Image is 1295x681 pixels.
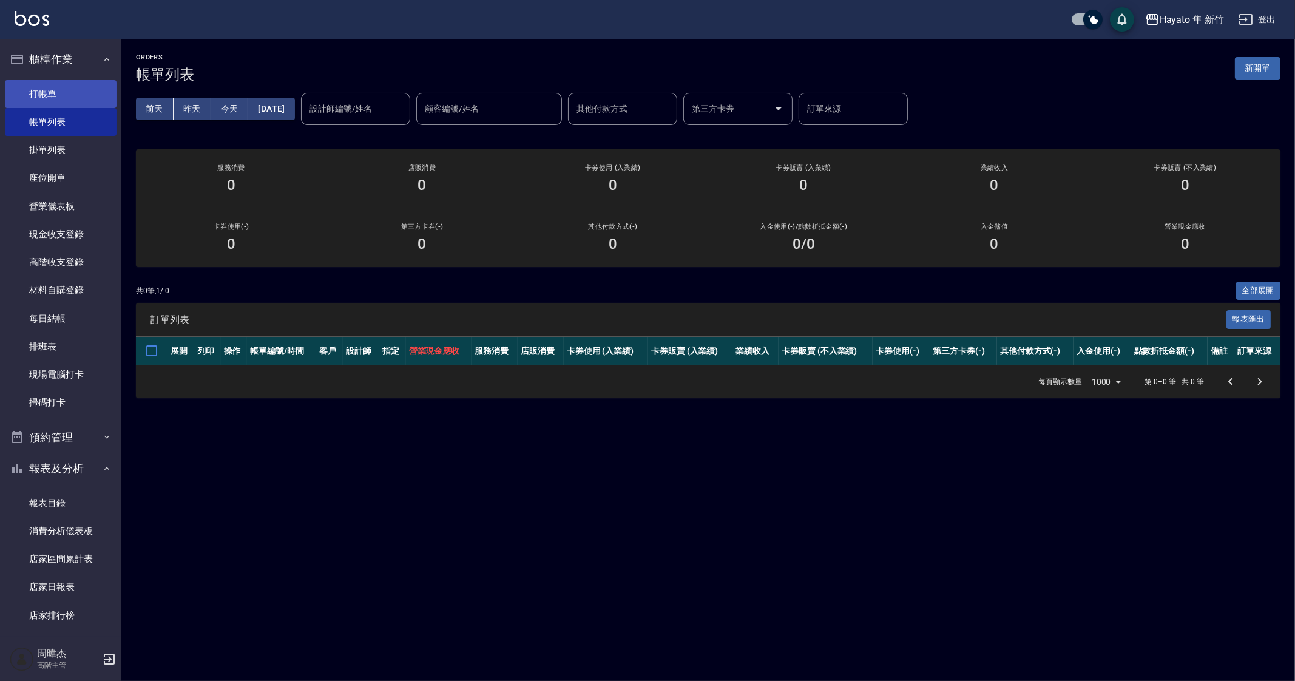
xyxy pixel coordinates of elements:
th: 訂單來源 [1234,337,1280,365]
button: 預約管理 [5,422,117,453]
h2: 卡券販賣 (入業績) [723,164,884,172]
th: 卡券使用 (入業績) [564,337,648,365]
button: 報表匯出 [1226,310,1271,329]
th: 設計師 [343,337,379,365]
a: 材料自購登錄 [5,276,117,304]
h3: 0 [609,235,617,252]
button: 新開單 [1235,57,1280,80]
a: 消費分析儀表板 [5,517,117,545]
div: 1000 [1087,365,1126,398]
th: 店販消費 [518,337,564,365]
a: 報表匯出 [1226,313,1271,325]
th: 列印 [194,337,221,365]
th: 業績收入 [732,337,779,365]
h2: 第三方卡券(-) [341,223,502,231]
th: 展開 [167,337,194,365]
button: Hayato 隼 新竹 [1140,7,1229,32]
a: 報表目錄 [5,489,117,517]
img: Person [10,647,34,671]
button: 前天 [136,98,174,120]
div: Hayato 隼 新竹 [1160,12,1224,27]
h5: 周暐杰 [37,648,99,660]
th: 卡券販賣 (入業績) [648,337,732,365]
h2: 卡券販賣 (不入業績) [1104,164,1266,172]
h3: 0 [990,235,999,252]
h3: 0 [227,235,235,252]
button: save [1110,7,1134,32]
th: 卡券販賣 (不入業績) [779,337,873,365]
button: Open [769,99,788,118]
h2: 其他付款方式(-) [532,223,694,231]
th: 卡券使用(-) [873,337,930,365]
h3: 0 [609,177,617,194]
button: 登出 [1234,8,1280,31]
th: 第三方卡券(-) [930,337,997,365]
p: 第 0–0 筆 共 0 筆 [1145,376,1204,387]
button: 櫃檯作業 [5,44,117,75]
h3: 0 [1181,177,1189,194]
h2: 入金儲值 [913,223,1075,231]
p: 高階主管 [37,660,99,671]
a: 高階收支登錄 [5,248,117,276]
button: 今天 [211,98,249,120]
a: 店家日報表 [5,573,117,601]
h3: 0 [418,235,427,252]
h2: 入金使用(-) /點數折抵金額(-) [723,223,884,231]
h3: 服務消費 [150,164,312,172]
a: 現金收支登錄 [5,220,117,248]
th: 帳單編號/時間 [247,337,316,365]
h3: 0 [418,177,427,194]
a: 打帳單 [5,80,117,108]
button: 全部展開 [1236,282,1281,300]
h2: 營業現金應收 [1104,223,1266,231]
h3: 0 [990,177,999,194]
h3: 帳單列表 [136,66,194,83]
p: 每頁顯示數量 [1038,376,1082,387]
th: 指定 [379,337,406,365]
th: 服務消費 [472,337,518,365]
a: 營業儀表板 [5,192,117,220]
a: 店家區間累計表 [5,545,117,573]
h2: 卡券使用(-) [150,223,312,231]
th: 操作 [221,337,248,365]
button: [DATE] [248,98,294,120]
a: 新開單 [1235,62,1280,73]
span: 訂單列表 [150,314,1226,326]
a: 互助日報表 [5,629,117,657]
th: 備註 [1208,337,1234,365]
button: 昨天 [174,98,211,120]
th: 點數折抵金額(-) [1131,337,1208,365]
a: 排班表 [5,333,117,361]
th: 營業現金應收 [406,337,472,365]
a: 掃碼打卡 [5,388,117,416]
th: 客戶 [316,337,343,365]
h2: 卡券使用 (入業績) [532,164,694,172]
h3: 0 [799,177,808,194]
a: 每日結帳 [5,305,117,333]
th: 入金使用(-) [1074,337,1131,365]
a: 現場電腦打卡 [5,361,117,388]
button: 報表及分析 [5,453,117,484]
h2: 業績收入 [913,164,1075,172]
a: 座位開單 [5,164,117,192]
a: 店家排行榜 [5,601,117,629]
h3: 0 [227,177,235,194]
p: 共 0 筆, 1 / 0 [136,285,169,296]
h2: ORDERS [136,53,194,61]
a: 掛單列表 [5,136,117,164]
h3: 0 [1181,235,1189,252]
img: Logo [15,11,49,26]
a: 帳單列表 [5,108,117,136]
h2: 店販消費 [341,164,502,172]
th: 其他付款方式(-) [997,337,1074,365]
h3: 0 /0 [793,235,815,252]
